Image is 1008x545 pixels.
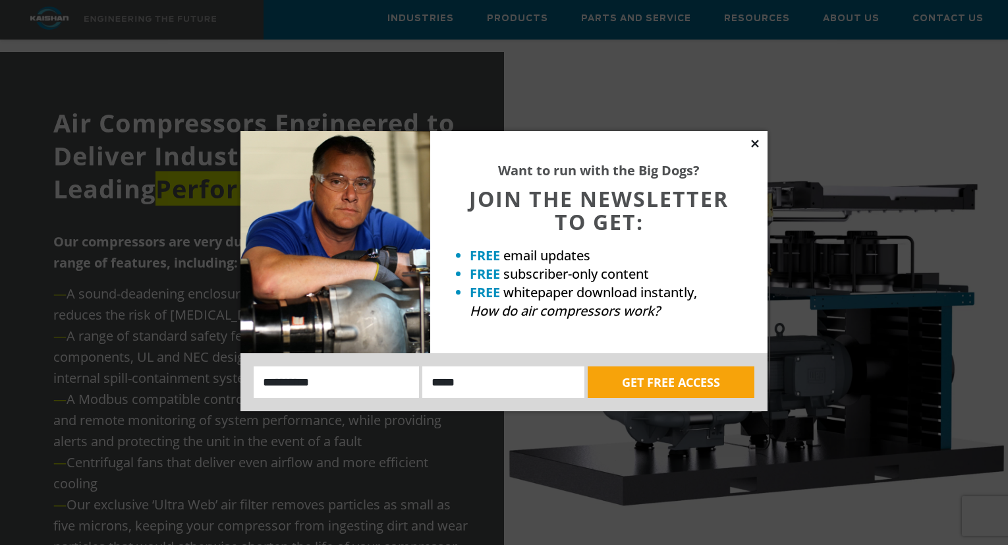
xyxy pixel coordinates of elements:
[470,246,500,264] strong: FREE
[498,161,700,179] strong: Want to run with the Big Dogs?
[470,265,500,283] strong: FREE
[469,185,729,236] span: JOIN THE NEWSLETTER TO GET:
[254,366,419,398] input: Name:
[503,246,590,264] span: email updates
[588,366,754,398] button: GET FREE ACCESS
[470,302,660,320] em: How do air compressors work?
[422,366,584,398] input: Email
[470,283,500,301] strong: FREE
[503,265,649,283] span: subscriber-only content
[503,283,697,301] span: whitepaper download instantly,
[749,138,761,150] button: Close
